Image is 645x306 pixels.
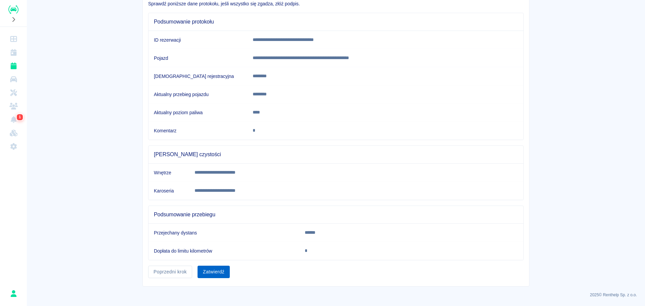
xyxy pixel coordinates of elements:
h6: Aktualny poziom paliwa [154,109,242,116]
h6: Karoseria [154,187,184,194]
span: [PERSON_NAME] czystości [154,151,518,158]
a: Flota [3,73,24,86]
h6: ID rezerwacji [154,37,242,43]
p: 2025 © Renthelp Sp. z o.o. [35,292,637,298]
p: Sprawdź poniższe dane protokołu, jeśli wszystko się zgadza, złóż podpis. [148,0,524,7]
h6: Przejechany dystans [154,229,294,236]
span: 1 [17,114,22,121]
button: Rozwiń nawigację [8,15,18,24]
a: Klienci [3,99,24,113]
h6: Wnętrze [154,169,184,176]
a: Kalendarz [3,46,24,59]
h6: Aktualny przebieg pojazdu [154,91,242,98]
span: Podsumowanie przebiegu [154,211,518,218]
h6: Pojazd [154,55,242,61]
h6: Dopłata do limitu kilometrów [154,248,294,254]
button: Poprzedni krok [148,266,192,278]
span: Podsumowanie protokołu [154,18,518,25]
h6: [DEMOGRAPHIC_DATA] rejestracyjna [154,73,242,80]
h6: Komentarz [154,127,242,134]
a: Ustawienia [3,140,24,153]
img: Renthelp [8,5,18,14]
a: Widget WWW [3,126,24,140]
a: Powiadomienia [3,113,24,126]
button: Damian Michalak [6,287,20,301]
a: Serwisy [3,86,24,99]
button: Zatwierdź [198,266,230,278]
a: Dashboard [3,32,24,46]
a: Rezerwacje [3,59,24,73]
